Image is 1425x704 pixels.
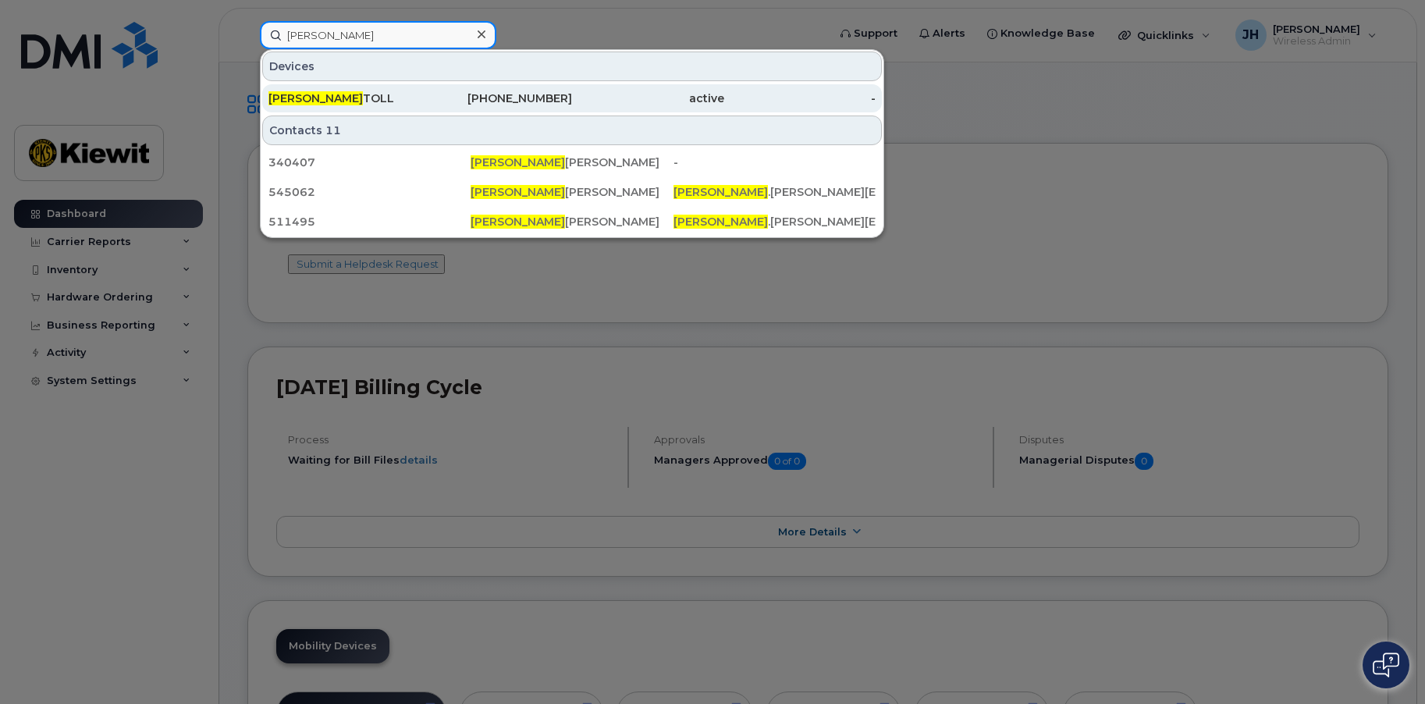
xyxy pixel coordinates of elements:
[268,155,471,170] div: 340407
[262,116,882,145] div: Contacts
[421,91,573,106] div: [PHONE_NUMBER]
[471,214,673,229] div: [PERSON_NAME]
[268,91,363,105] span: [PERSON_NAME]
[724,91,876,106] div: -
[262,52,882,81] div: Devices
[471,215,565,229] span: [PERSON_NAME]
[268,214,471,229] div: 511495
[673,185,768,199] span: [PERSON_NAME]
[268,184,471,200] div: 545062
[1373,652,1399,677] img: Open chat
[268,91,421,106] div: TOLL
[325,123,341,138] span: 11
[471,185,565,199] span: [PERSON_NAME]
[262,148,882,176] a: 340407[PERSON_NAME][PERSON_NAME]-
[471,155,565,169] span: [PERSON_NAME]
[572,91,724,106] div: active
[673,155,876,170] div: -
[471,184,673,200] div: [PERSON_NAME]
[673,214,876,229] div: .[PERSON_NAME][EMAIL_ADDRESS][PERSON_NAME][DOMAIN_NAME]
[673,215,768,229] span: [PERSON_NAME]
[471,155,673,170] div: [PERSON_NAME]
[673,184,876,200] div: .[PERSON_NAME][EMAIL_ADDRESS][DOMAIN_NAME]
[262,178,882,206] a: 545062[PERSON_NAME][PERSON_NAME][PERSON_NAME].[PERSON_NAME][EMAIL_ADDRESS][DOMAIN_NAME]
[262,208,882,236] a: 511495[PERSON_NAME][PERSON_NAME][PERSON_NAME].[PERSON_NAME][EMAIL_ADDRESS][PERSON_NAME][DOMAIN_NAME]
[262,84,882,112] a: [PERSON_NAME]TOLL[PHONE_NUMBER]active-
